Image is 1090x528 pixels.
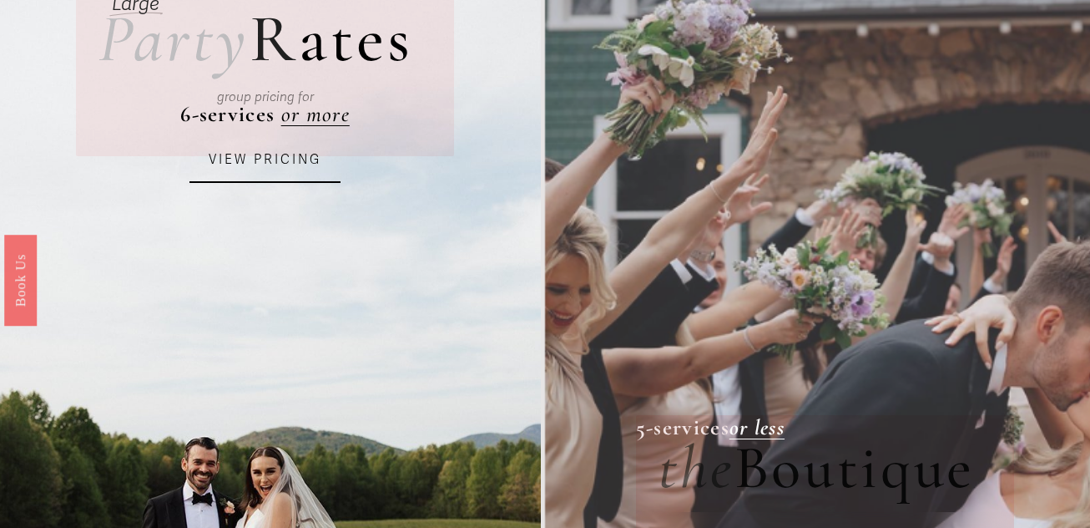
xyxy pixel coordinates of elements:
em: the [659,431,734,505]
a: VIEW PRICING [189,138,340,183]
span: Boutique [734,431,975,505]
strong: 5-services [636,414,729,441]
em: group pricing for [217,89,314,104]
h2: ates [98,6,413,73]
a: or less [729,414,785,441]
a: Book Us [4,235,37,326]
